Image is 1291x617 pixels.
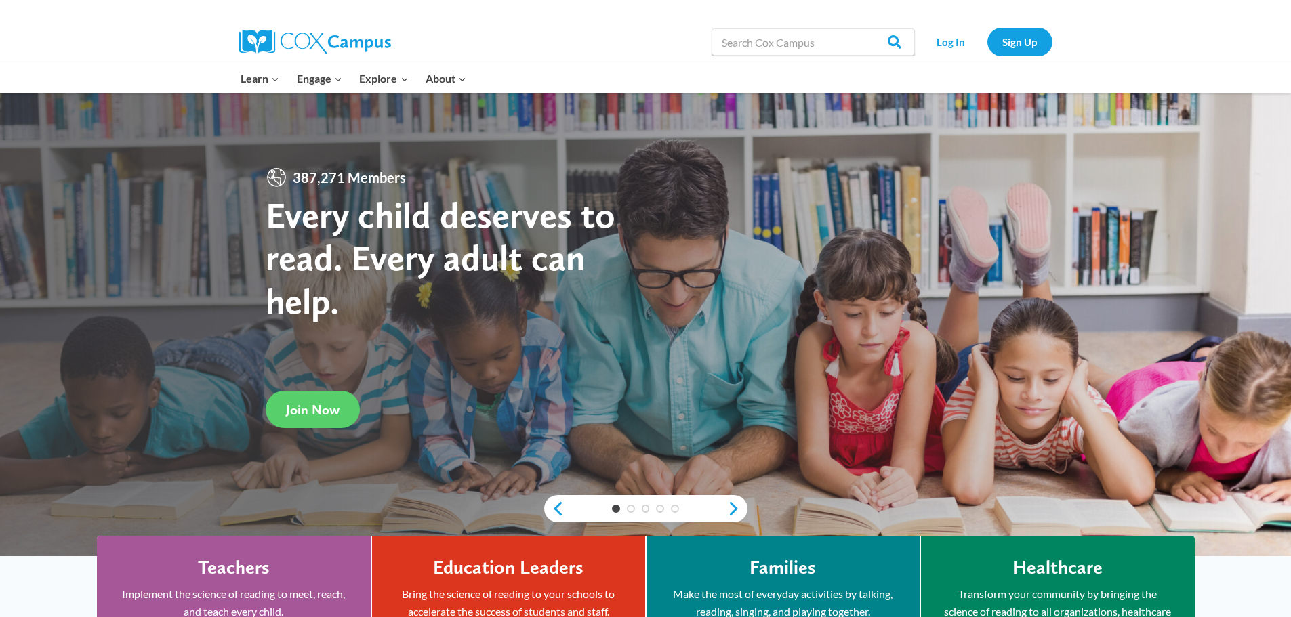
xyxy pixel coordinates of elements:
[1012,556,1103,579] h4: Healthcare
[239,30,391,54] img: Cox Campus
[359,70,408,87] span: Explore
[266,193,615,322] strong: Every child deserves to read. Every adult can help.
[198,556,270,579] h4: Teachers
[286,402,340,418] span: Join Now
[232,64,475,93] nav: Primary Navigation
[656,505,664,513] a: 4
[627,505,635,513] a: 2
[433,556,583,579] h4: Education Leaders
[297,70,342,87] span: Engage
[241,70,279,87] span: Learn
[922,28,1052,56] nav: Secondary Navigation
[750,556,816,579] h4: Families
[266,391,360,428] a: Join Now
[922,28,981,56] a: Log In
[287,167,411,188] span: 387,271 Members
[612,505,620,513] a: 1
[642,505,650,513] a: 3
[671,505,679,513] a: 5
[544,501,565,517] a: previous
[727,501,747,517] a: next
[712,28,915,56] input: Search Cox Campus
[544,495,747,522] div: content slider buttons
[426,70,466,87] span: About
[987,28,1052,56] a: Sign Up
